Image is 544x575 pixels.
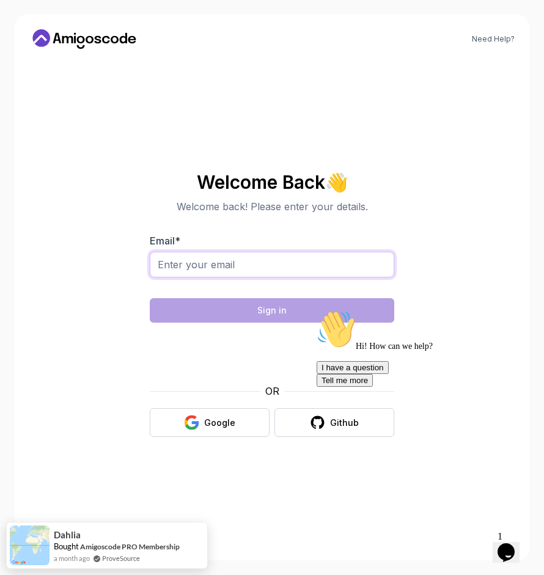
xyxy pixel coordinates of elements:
iframe: Widget containing checkbox for hCaptcha security challenge [180,330,364,376]
p: Welcome back! Please enter your details. [150,199,394,214]
input: Enter your email [150,252,394,277]
button: Tell me more [5,69,61,82]
div: 👋Hi! How can we help?I have a questionTell me more [5,5,225,82]
span: Hi! How can we help? [5,37,121,46]
iframe: chat widget [493,526,532,563]
a: Home link [29,29,139,49]
span: a month ago [54,553,90,563]
button: I have a question [5,56,77,69]
iframe: chat widget [312,305,532,520]
a: Amigoscode PRO Membership [80,542,180,551]
label: Email * [150,235,180,247]
p: OR [265,384,279,398]
button: Github [274,408,394,437]
button: Sign in [150,298,394,323]
div: Sign in [257,304,287,317]
span: Dahlia [54,530,81,540]
a: Need Help? [472,34,515,44]
span: Bought [54,541,79,551]
span: 👋 [323,169,351,196]
img: :wave: [5,5,44,44]
img: provesource social proof notification image [10,526,50,565]
a: ProveSource [102,553,140,563]
h2: Welcome Back [150,172,394,192]
div: Google [204,417,235,429]
button: Google [150,408,270,437]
